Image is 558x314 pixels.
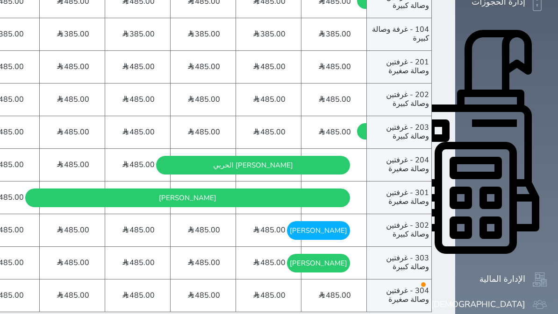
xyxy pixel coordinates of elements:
span: 485.00 [64,258,89,267]
a: 485.00 [107,181,168,214]
span: 485.00 [129,226,155,234]
span: 485.00 [64,128,89,136]
span: 485.00 [260,63,286,71]
p: 201 - غرفتين وصالة صغيرة [369,58,429,76]
a: 485.00 [107,116,168,148]
a: 485.00 [173,279,233,312]
span: 385.00 [64,30,89,38]
a: 485.00 [107,51,168,83]
div: الإدارة المالية [479,272,525,286]
a: 485.00 [173,247,233,279]
a: 385.00 [304,18,364,50]
a: 485.00 [304,51,364,83]
a: 485.00 [238,279,299,312]
a: 485.00 [173,116,233,148]
a: 485.00 [304,84,364,116]
a: 485.00 [107,279,168,312]
span: 485.00 [326,95,351,104]
span: 485.00 [260,258,286,267]
a: 485.00 [238,214,299,246]
a: 385.00 [42,18,102,50]
span: 385.00 [326,30,351,38]
a: 385.00 [238,18,299,50]
a: 485.00 [107,149,168,181]
p: 104 - غرفة وصالة كبيرة [369,25,429,43]
a: 485.00 [42,149,102,181]
a: 485.00 [173,214,233,246]
p: 204 - غرفتين وصالة صغيرة [369,156,429,174]
span: 485.00 [326,63,351,71]
span: 385.00 [129,30,155,38]
a: 385.00 [173,18,233,50]
span: 485.00 [64,226,89,234]
span: 385.00 [260,30,286,38]
span: 485.00 [326,291,351,300]
span: 485.00 [64,63,89,71]
span: 485.00 [195,258,220,267]
a: الإدارة المالية [466,272,547,286]
span: 485.00 [129,291,155,300]
a: 485.00 [238,149,299,181]
a: 485.00 [42,116,102,148]
span: 485.00 [64,95,89,104]
span: 485.00 [64,160,89,169]
a: [DEMOGRAPHIC_DATA] [466,298,547,311]
span: 485.00 [260,226,286,234]
a: 485.00 [304,116,364,148]
span: 485.00 [195,63,220,71]
span: 485.00 [129,95,155,104]
span: 385.00 [195,30,220,38]
a: 485.00 [304,279,364,312]
a: 485.00 [238,51,299,83]
span: 485.00 [195,291,220,300]
a: 485.00 [173,181,233,214]
div: [DEMOGRAPHIC_DATA] [431,298,525,311]
div: [PERSON_NAME] [159,188,216,207]
a: 485.00 [42,247,102,279]
p: 304 - غرفتين وصالة صغيرة [369,286,429,304]
p: 202 - غرفتين وصالة كبيرة [369,91,429,108]
a: 485.00 [173,51,233,83]
span: 485.00 [129,258,155,267]
a: 485.00 [107,247,168,279]
a: 485.00 [42,51,102,83]
span: 485.00 [260,128,286,136]
p: 203 - غرفتين وصالة كبيرة [369,123,429,141]
span: 485.00 [129,63,155,71]
div: [PERSON_NAME] [290,254,347,272]
span: 485.00 [260,95,286,104]
a: 485.00 [42,181,102,214]
a: 485.00 [238,84,299,116]
a: 485.00 [42,214,102,246]
a: POS [466,22,547,261]
span: 485.00 [260,291,286,300]
a: 485.00 [173,84,233,116]
div: [PERSON_NAME] الحربي [213,156,293,174]
a: 485.00 [238,181,299,214]
p: 303 - غرفتين وصالة كبيرة [369,254,429,272]
span: 485.00 [195,128,220,136]
a: 485.00 [107,84,168,116]
a: 485.00 [107,214,168,246]
span: 485.00 [129,128,155,136]
span: 485.00 [326,128,351,136]
span: 485.00 [195,226,220,234]
div: [PERSON_NAME] [290,221,347,240]
a: 385.00 [107,18,168,50]
a: 485.00 [42,84,102,116]
a: 485.00 [238,116,299,148]
span: 485.00 [195,95,220,104]
a: 485.00 [42,279,102,312]
p: 302 - غرفتين وصالة كبيرة [369,221,429,239]
p: 301 - غرفتين وصالة صغيرة [369,188,429,206]
span: 485.00 [129,160,155,169]
a: 485.00 [238,247,299,279]
a: 485.00 [173,149,233,181]
span: 485.00 [64,291,89,300]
